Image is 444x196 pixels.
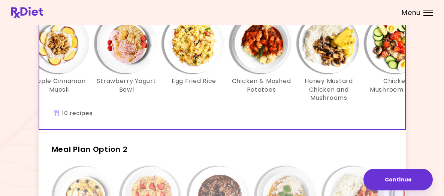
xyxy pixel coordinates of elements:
[228,13,295,102] div: Info - Chicken & Mashed Potatoes - Meal Plan Option 1 (Selected)
[363,13,430,102] div: Info - Chicken Mushroom Salad - Meal Plan Option 1 (Selected)
[363,169,433,190] button: Continue
[11,7,43,18] img: RxDiet
[295,13,363,102] div: Info - Honey Mustard Chicken and Mushrooms - Meal Plan Option 1 (Selected)
[93,13,160,102] div: Info - Strawberry Yogurt Bowl - Meal Plan Option 1 (Selected)
[25,13,93,102] div: Info - Apple Cinnamon Muesli - Meal Plan Option 1 (Selected)
[232,77,292,94] h3: Chicken & Mashed Potatoes
[299,77,359,102] h3: Honey Mustard Chicken and Mushrooms
[172,77,216,85] h3: Egg Fried Rice
[29,77,89,94] h3: Apple Cinnamon Muesli
[160,13,228,102] div: Info - Egg Fried Rice - Meal Plan Option 1 (Selected)
[402,9,421,16] span: Menu
[52,144,128,154] span: Meal Plan Option 2
[97,77,157,94] h3: Strawberry Yogurt Bowl
[366,77,426,94] h3: Chicken Mushroom Salad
